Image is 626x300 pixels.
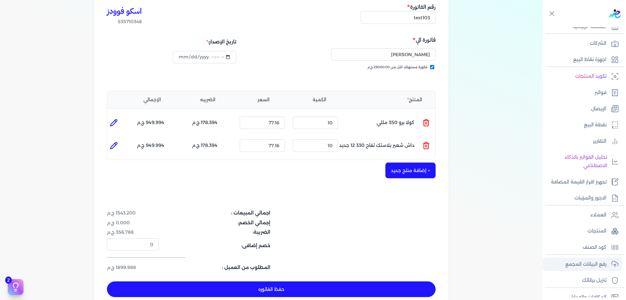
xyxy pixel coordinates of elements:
[107,210,159,216] dd: 1543.200 ج.م
[584,121,606,129] p: نقطة البيع
[590,39,606,48] p: الشركات
[293,96,346,103] li: الكمية
[543,208,622,222] a: العملاء
[591,105,606,113] p: الإيصال
[377,114,414,132] p: كولا برو 350 مللي
[543,37,622,50] a: الشركات
[107,5,142,17] h3: اسكو فوودز
[163,219,270,226] dt: إجمالي الخصم:
[430,65,434,69] input: فاتورة مستهلك اقل من 25000.00 ج.م
[543,175,622,189] a: تجهيز اقرار القيمة المضافة
[543,191,622,205] a: الاجور والمرتبات
[107,281,436,297] button: حفظ الفاتوره
[565,260,606,269] p: رفع البيانات المجمع
[588,227,606,235] p: المنتجات
[361,3,436,11] h5: رقم الفاتورة
[590,211,606,219] p: العملاء
[107,229,159,236] dd: 356.788 ج.م
[546,153,607,170] p: تحليل الفواتير بالذكاء الاصطناعي
[385,163,436,178] button: + إضافة منتج جديد
[543,241,622,254] a: كود الصنف
[107,219,159,226] dd: 0.000 ج.م
[543,224,622,238] a: المنتجات
[339,137,414,154] p: داش شعير بلاستك تفاح 330 12 جديد
[8,279,23,295] button: 2
[543,134,622,148] a: التقارير
[192,118,217,127] p: 178.394 ج.م
[163,210,270,216] dt: اجمالي المبيعات :
[574,194,606,202] p: الاجور والمرتبات
[609,9,621,18] img: logo
[137,118,164,127] p: 949.994 ج.م
[543,70,622,83] a: تكويد المنتجات
[583,243,606,252] p: كود الصنف
[137,141,164,150] p: 949.994 ج.م
[181,96,234,103] li: الضريبه
[163,264,270,271] dt: المطلوب من العميل :
[543,258,622,271] a: رفع البيانات المجمع
[107,264,159,271] dd: 1899.988 ج.م
[192,141,217,150] p: 178.394 ج.م
[163,229,270,236] dt: الضريبة:
[543,150,622,172] a: تحليل الفواتير بالذكاء الاصطناعي
[163,238,270,251] dt: خصم إضافى:
[367,65,427,70] span: فاتورة مستهلك اقل من 25000.00 ج.م
[595,88,606,97] p: فواتير
[349,96,430,103] li: المنتج
[551,178,606,186] p: تجهيز اقرار القيمة المضافة
[5,276,12,284] span: 2
[543,274,622,287] a: تنزيل بياناتك
[575,72,606,81] p: تكويد المنتجات
[573,55,606,64] p: اجهزة نقاط البيع
[543,86,622,100] a: فواتير
[173,36,236,48] div: تاريخ الإصدار:
[593,137,606,146] p: التقارير
[543,118,622,132] a: نقطة البيع
[237,96,290,103] li: السعر
[126,96,179,103] li: الإجمالي
[331,48,436,61] input: إسم المستهلك
[107,18,142,25] span: 535710348
[361,11,436,24] input: رقم الفاتورة
[543,102,622,116] a: الإيصال
[582,276,606,285] p: تنزيل بياناتك
[273,36,436,44] h5: فاتورة الي
[543,53,622,67] a: اجهزة نقاط البيع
